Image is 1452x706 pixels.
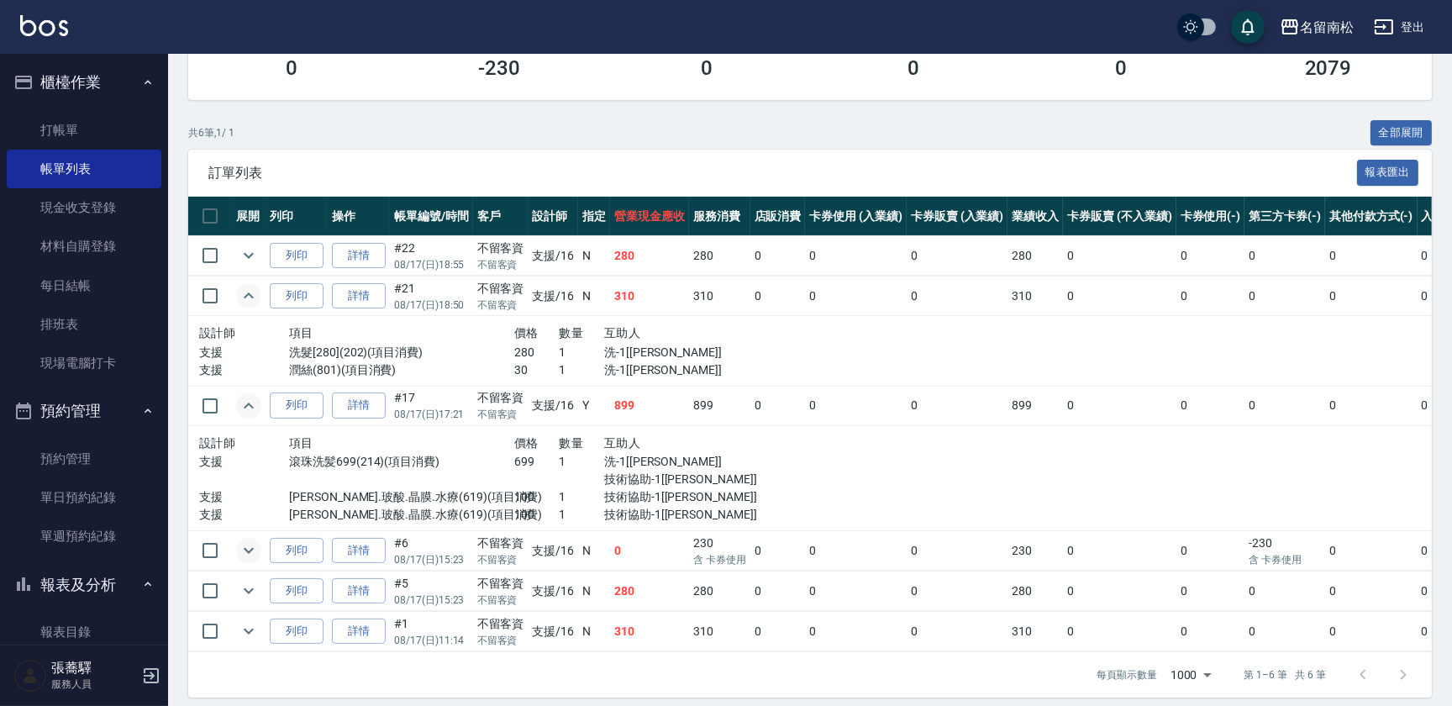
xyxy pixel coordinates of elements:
td: 0 [1325,386,1418,425]
p: 支援 [199,506,289,524]
td: 0 [1244,236,1325,276]
td: 0 [1244,572,1325,611]
a: 詳情 [332,619,386,645]
span: 數量 [559,436,583,450]
p: 洗-1[[PERSON_NAME]] [604,344,739,361]
th: 帳單編號/時間 [390,197,473,236]
p: 30 [514,361,560,379]
p: 洗-1[[PERSON_NAME]] [604,361,739,379]
div: 不留客資 [477,280,524,298]
th: 展開 [232,197,266,236]
td: 0 [907,277,1008,316]
td: 0 [1325,531,1418,571]
th: 卡券使用 (入業績) [805,197,907,236]
a: 詳情 [332,243,386,269]
p: 100 [514,488,560,506]
td: 230 [1007,531,1063,571]
button: 登出 [1367,12,1432,43]
th: 店販消費 [750,197,806,236]
th: 指定 [578,197,610,236]
td: 0 [805,386,907,425]
button: expand row [236,393,261,419]
button: 列印 [270,619,324,645]
button: 櫃檯作業 [7,61,161,104]
td: 0 [1176,531,1245,571]
span: 數量 [559,326,583,340]
p: 技術協助-1[[PERSON_NAME]] [604,506,739,524]
td: #17 [390,386,473,425]
td: N [578,236,610,276]
th: 營業現金應收 [610,197,689,236]
button: expand row [236,283,261,308]
p: 08/17 (日) 15:23 [394,593,469,608]
a: 詳情 [332,393,386,419]
p: 1 [559,361,604,379]
h3: -230 [478,56,520,80]
a: 材料自購登錄 [7,227,161,266]
a: 詳情 [332,283,386,309]
div: 不留客資 [477,389,524,407]
td: 0 [1063,572,1176,611]
button: 列印 [270,393,324,419]
button: 列印 [270,243,324,269]
p: 含 卡券使用 [1249,552,1321,567]
p: 280 [514,344,560,361]
td: N [578,612,610,651]
p: 每頁顯示數量 [1097,667,1157,682]
td: 0 [1325,236,1418,276]
td: 0 [750,386,806,425]
td: 0 [907,572,1008,611]
p: 1 [559,488,604,506]
td: 0 [1244,612,1325,651]
td: 310 [610,277,689,316]
td: 支援 /16 [528,531,578,571]
a: 每日結帳 [7,266,161,305]
span: 訂單列表 [208,165,1357,182]
td: 0 [907,531,1008,571]
td: 0 [750,531,806,571]
td: 310 [1007,612,1063,651]
p: 技術協助-1[[PERSON_NAME]] [604,488,739,506]
td: 0 [1325,277,1418,316]
td: 899 [1007,386,1063,425]
td: 支援 /16 [528,612,578,651]
td: 280 [689,572,750,611]
a: 排班表 [7,305,161,344]
td: #5 [390,572,473,611]
td: 0 [1063,386,1176,425]
a: 帳單列表 [7,150,161,188]
p: 滾珠洗髪699(214)(項目消費) [289,453,514,471]
a: 現金收支登錄 [7,188,161,227]
h3: 0 [286,56,297,80]
p: 不留客資 [477,552,524,567]
td: 0 [1063,612,1176,651]
td: 支援 /16 [528,386,578,425]
h5: 張蕎驛 [51,660,137,677]
button: 報表及分析 [7,563,161,607]
td: 支援 /16 [528,236,578,276]
p: 服務人員 [51,677,137,692]
a: 報表目錄 [7,613,161,651]
p: 支援 [199,361,289,379]
td: Y [578,386,610,425]
th: 第三方卡券(-) [1244,197,1325,236]
a: 預約管理 [7,440,161,478]
p: 08/17 (日) 18:50 [394,298,469,313]
th: 卡券販賣 (不入業績) [1063,197,1176,236]
p: 1 [559,453,604,471]
th: 其他付款方式(-) [1325,197,1418,236]
div: 名留南松 [1300,17,1354,38]
td: 280 [610,572,689,611]
td: #21 [390,277,473,316]
div: 不留客資 [477,615,524,633]
td: 0 [805,612,907,651]
td: 0 [805,277,907,316]
a: 單週預約紀錄 [7,517,161,556]
h3: 0 [701,56,713,80]
td: 0 [1176,612,1245,651]
td: N [578,277,610,316]
span: 互助人 [604,326,640,340]
div: 不留客資 [477,575,524,593]
td: 310 [1007,277,1063,316]
a: 單日預約紀錄 [7,478,161,517]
